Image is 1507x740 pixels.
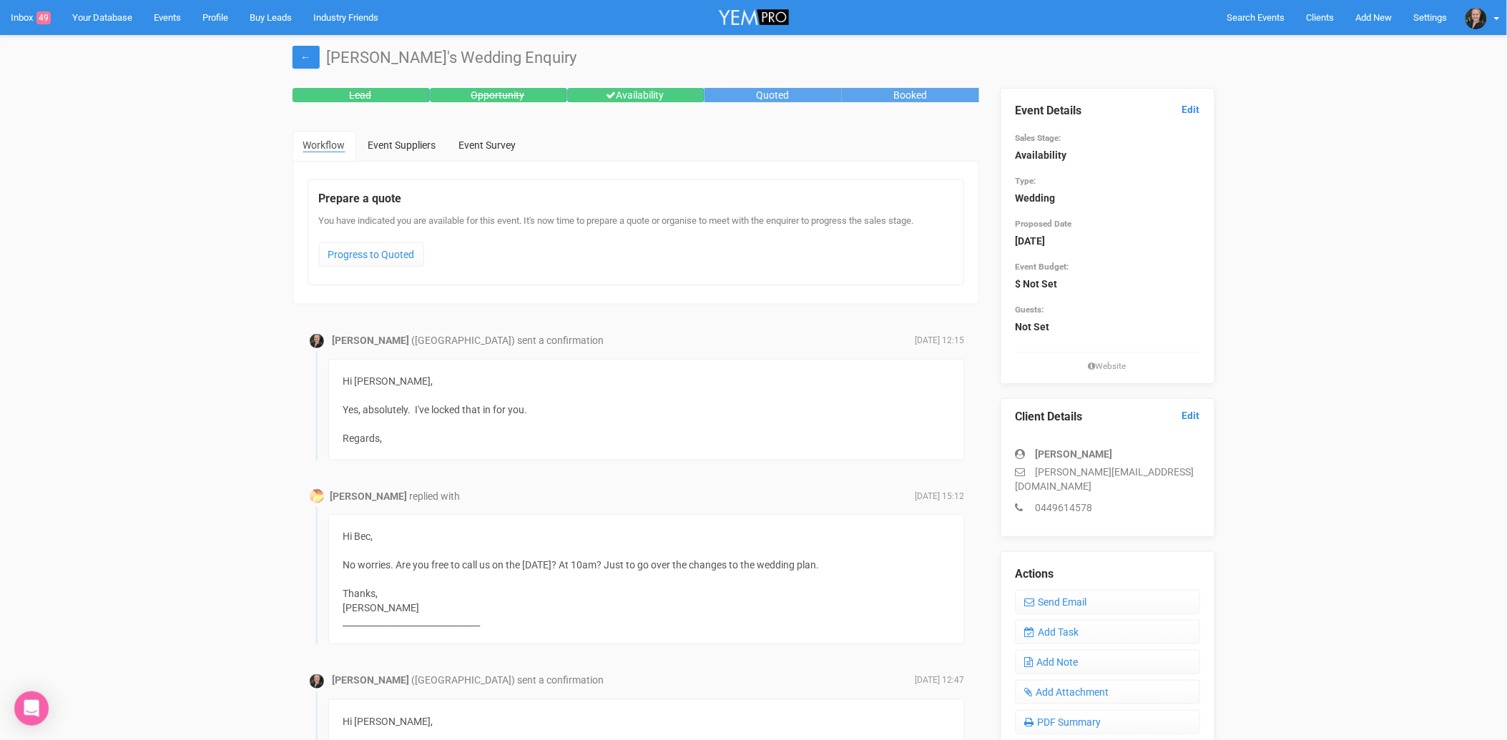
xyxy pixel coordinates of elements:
span: replied with [410,490,461,502]
small: Proposed Date [1016,219,1072,229]
small: Type: [1016,176,1036,186]
div: Lead [293,88,430,102]
span: [DATE] 15:12 [916,490,965,503]
span: ([GEOGRAPHIC_DATA]) sent a confirmation [412,335,604,346]
a: Add Note [1016,650,1200,674]
a: PDF Summary [1016,710,1200,734]
div: Hi [PERSON_NAME], Yes, absolutely. I've locked that in for you. Regards, [343,374,950,445]
a: Send Email [1016,590,1200,614]
a: Edit [1182,409,1200,423]
div: Hi Bec, No worries. Are you free to call us on the [DATE]? At 10am? Just to go over the changes t... [328,514,965,644]
span: 49 [36,11,51,24]
a: Add Attachment [1016,680,1200,704]
p: 0449614578 [1016,500,1200,515]
strong: [DATE] [1016,235,1046,247]
legend: Actions [1016,566,1200,583]
strong: $ Not Set [1016,278,1058,290]
strong: [PERSON_NAME] [333,674,410,686]
div: Quoted [705,88,842,102]
strong: [PERSON_NAME] [333,335,410,346]
a: ← [293,46,320,69]
a: Event Survey [448,131,527,159]
a: Progress to Quoted [319,242,424,267]
span: Add New [1356,12,1393,23]
div: You have indicated you are available for this event. It's now time to prepare a quote or organise... [319,214,953,274]
span: Clients [1307,12,1335,23]
h1: [PERSON_NAME]'s Wedding Enquiry [293,49,1215,66]
legend: Client Details [1016,409,1200,425]
span: [DATE] 12:15 [916,335,965,347]
div: Open Intercom Messenger [14,691,49,726]
p: [PERSON_NAME][EMAIL_ADDRESS][DOMAIN_NAME] [1016,465,1200,493]
strong: [PERSON_NAME] [1036,448,1113,460]
div: Availability [567,88,705,102]
strong: Wedding [1016,192,1056,204]
img: open-uri20250213-2-1m688p0 [1466,8,1487,29]
legend: Event Details [1016,103,1200,119]
small: Event Budget: [1016,262,1069,272]
img: open-uri20250213-2-1m688p0 [310,674,324,689]
a: Add Task [1016,620,1200,644]
div: Opportunity [430,88,567,102]
a: Edit [1182,103,1200,117]
span: [DATE] 12:47 [916,674,965,686]
a: Event Suppliers [358,131,447,159]
small: Guests: [1016,305,1044,315]
strong: [PERSON_NAME] [330,490,408,502]
span: Search Events [1227,12,1285,23]
strong: Availability [1016,149,1067,161]
strong: Not Set [1016,321,1050,332]
legend: Prepare a quote [319,191,953,207]
img: Profile Image [310,489,324,503]
img: open-uri20250213-2-1m688p0 [310,334,324,348]
small: Sales Stage: [1016,133,1061,143]
span: ([GEOGRAPHIC_DATA]) sent a confirmation [412,674,604,686]
a: Workflow [293,131,356,161]
small: Website [1016,360,1200,373]
div: Booked [842,88,979,102]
